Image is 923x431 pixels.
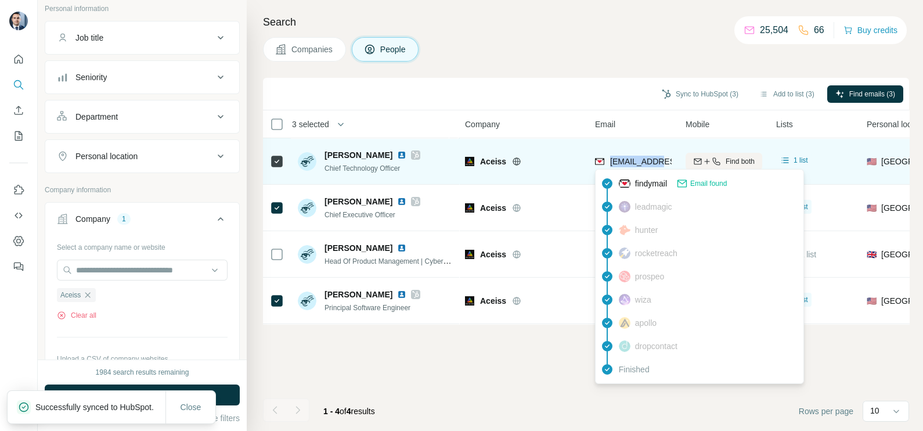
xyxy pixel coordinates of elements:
[619,364,650,375] span: Finished
[45,185,240,195] p: Company information
[181,401,201,413] span: Close
[794,294,808,305] span: 1 list
[263,14,909,30] h4: Search
[35,401,163,413] p: Successfully synced to HubSpot.
[298,292,316,310] img: Avatar
[57,238,228,253] div: Select a company name or website
[794,155,808,166] span: 1 list
[843,22,897,38] button: Buy credits
[610,157,748,166] span: [EMAIL_ADDRESS][DOMAIN_NAME]
[323,407,340,416] span: 1 - 4
[75,111,118,123] div: Department
[397,197,406,206] img: LinkedIn logo
[686,153,762,170] button: Find both
[776,118,793,130] span: Lists
[867,202,877,214] span: 🇺🇸
[619,317,630,329] img: provider apollo logo
[686,118,709,130] span: Mobile
[690,178,727,189] span: Email found
[635,294,651,306] span: wiza
[45,3,240,14] p: Personal information
[867,295,877,307] span: 🇺🇸
[45,24,239,52] button: Job title
[117,214,131,224] div: 1
[870,405,879,416] p: 10
[9,179,28,200] button: Use Surfe on LinkedIn
[57,354,228,364] p: Upload a CSV of company websites.
[298,199,316,217] img: Avatar
[325,196,392,207] span: [PERSON_NAME]
[465,118,500,130] span: Company
[619,178,630,189] img: provider findymail logo
[325,149,392,161] span: [PERSON_NAME]
[9,125,28,146] button: My lists
[325,289,392,300] span: [PERSON_NAME]
[397,243,406,253] img: LinkedIn logo
[760,23,788,37] p: 25,504
[75,71,107,83] div: Seniority
[794,202,808,212] span: 1 list
[75,213,110,225] div: Company
[380,44,407,55] span: People
[347,407,351,416] span: 4
[298,152,316,171] img: Avatar
[9,256,28,277] button: Feedback
[814,23,824,37] p: 66
[849,89,895,99] span: Find emails (3)
[60,290,81,300] span: Aceiss
[635,317,657,329] span: apollo
[595,156,604,167] img: provider findymail logo
[325,256,470,265] span: Head Of Product Management | Cyber Security
[635,224,658,236] span: hunter
[45,205,239,238] button: Company1
[9,74,28,95] button: Search
[635,340,677,352] span: dropcontact
[635,201,672,213] span: leadmagic
[57,310,96,321] button: Clear all
[619,247,630,259] img: provider rocketreach logo
[619,294,630,306] img: provider wiza logo
[45,385,240,405] button: Run search
[619,225,630,235] img: provider hunter logo
[298,245,316,264] img: Avatar
[465,296,474,306] img: Logo of Aceiss
[292,118,329,130] span: 3 selected
[323,407,375,416] span: results
[121,389,163,401] span: Run search
[619,201,630,213] img: provider leadmagic logo
[595,118,615,130] span: Email
[751,85,823,103] button: Add to list (3)
[291,44,334,55] span: Companies
[45,63,239,91] button: Seniority
[9,205,28,226] button: Use Surfe API
[45,142,239,170] button: Personal location
[325,211,395,219] span: Chief Executive Officer
[325,164,400,173] span: Chief Technology Officer
[75,32,103,44] div: Job title
[340,407,347,416] span: of
[867,249,877,260] span: 🇬🇧
[325,304,410,312] span: Principal Software Engineer
[465,203,474,213] img: Logo of Aceiss
[619,271,630,282] img: provider prospeo logo
[465,250,474,259] img: Logo of Aceiss
[75,150,138,162] div: Personal location
[480,202,506,214] span: Aceiss
[635,271,665,282] span: prospeo
[397,290,406,299] img: LinkedIn logo
[172,397,210,418] button: Close
[325,242,392,254] span: [PERSON_NAME]
[619,340,630,352] img: provider dropcontact logo
[867,156,877,167] span: 🇺🇸
[465,157,474,166] img: Logo of Aceiss
[96,367,189,378] div: 1984 search results remaining
[726,156,755,167] span: Find both
[9,231,28,252] button: Dashboard
[480,249,506,260] span: Aceiss
[397,150,406,160] img: LinkedIn logo
[635,178,667,189] span: findymail
[635,247,677,259] span: rocketreach
[9,100,28,121] button: Enrich CSV
[480,156,506,167] span: Aceiss
[480,295,506,307] span: Aceiss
